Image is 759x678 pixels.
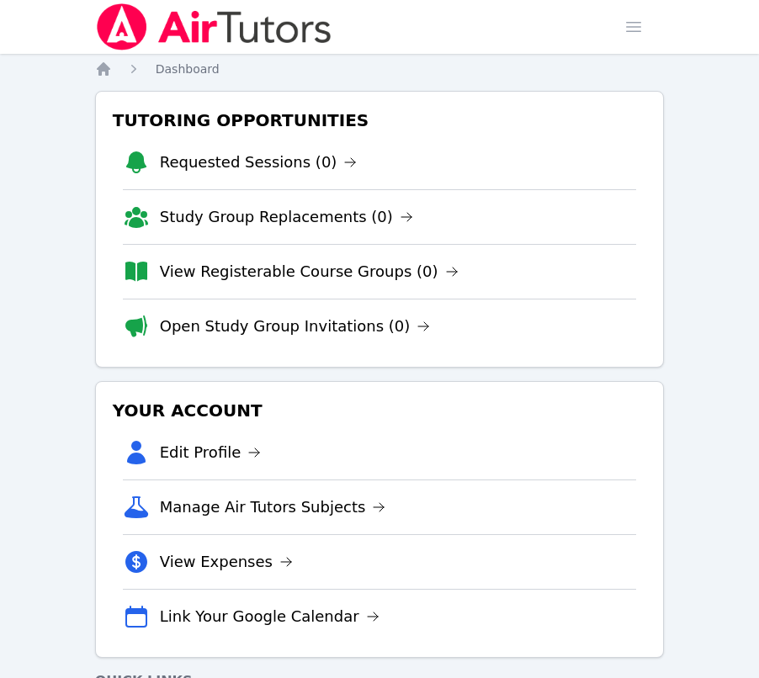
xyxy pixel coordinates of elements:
[95,3,333,50] img: Air Tutors
[109,395,650,426] h3: Your Account
[109,105,650,135] h3: Tutoring Opportunities
[160,205,413,229] a: Study Group Replacements (0)
[156,62,220,76] span: Dashboard
[160,441,262,464] a: Edit Profile
[160,315,431,338] a: Open Study Group Invitations (0)
[160,260,459,283] a: View Registerable Course Groups (0)
[160,151,358,174] a: Requested Sessions (0)
[160,495,386,519] a: Manage Air Tutors Subjects
[95,61,665,77] nav: Breadcrumb
[156,61,220,77] a: Dashboard
[160,605,379,628] a: Link Your Google Calendar
[160,550,293,574] a: View Expenses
